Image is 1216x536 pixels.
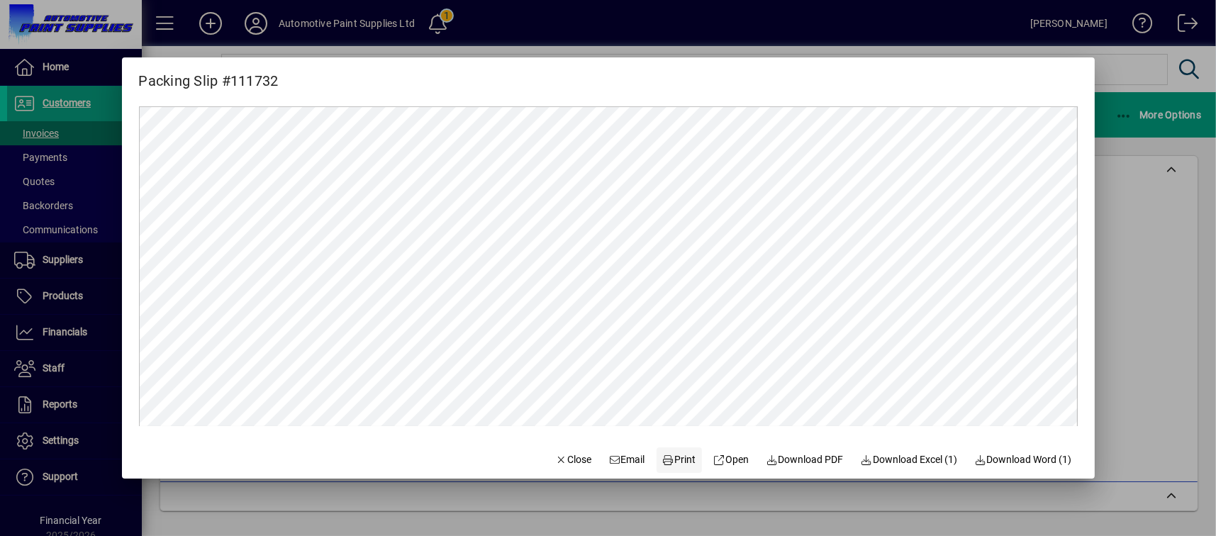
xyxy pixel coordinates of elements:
button: Email [603,447,651,473]
span: Download Excel (1) [861,452,958,467]
span: Open [713,452,749,467]
span: Download PDF [766,452,844,467]
button: Download Word (1) [969,447,1078,473]
span: Download Word (1) [974,452,1072,467]
button: Print [657,447,702,473]
a: Open [708,447,755,473]
span: Close [555,452,592,467]
span: Email [608,452,645,467]
h2: Packing Slip #111732 [122,57,296,92]
button: Close [550,447,598,473]
span: Print [662,452,696,467]
button: Download Excel (1) [855,447,964,473]
a: Download PDF [760,447,849,473]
